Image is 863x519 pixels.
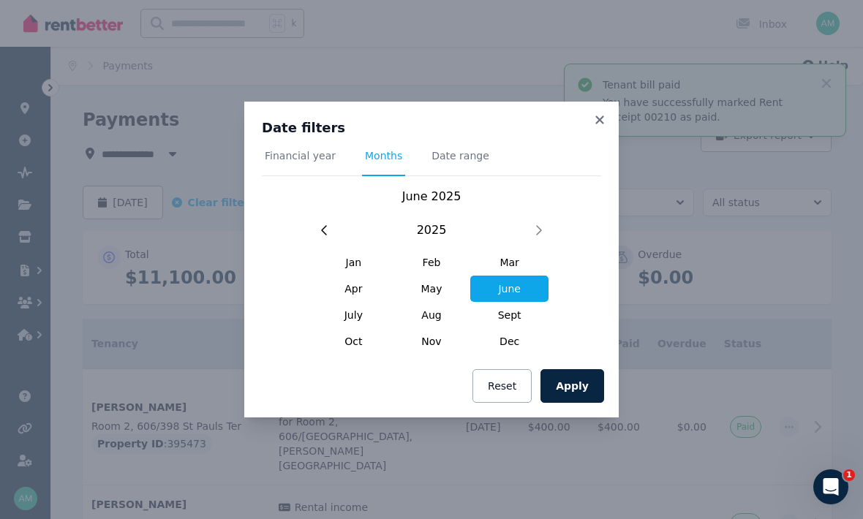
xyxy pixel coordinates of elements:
[470,249,549,276] span: Mar
[470,328,549,355] span: Dec
[472,369,532,403] button: Reset
[314,328,393,355] span: Oct
[417,221,447,239] span: 2025
[393,328,471,355] span: Nov
[365,148,402,163] span: Months
[470,276,549,302] span: June
[262,119,601,137] h3: Date filters
[393,276,471,302] span: May
[402,189,461,203] span: June 2025
[314,276,393,302] span: Apr
[265,148,336,163] span: Financial year
[393,302,471,328] span: Aug
[813,469,848,504] iframe: Intercom live chat
[843,469,855,481] span: 1
[393,249,471,276] span: Feb
[314,249,393,276] span: Jan
[431,148,489,163] span: Date range
[314,302,393,328] span: July
[470,302,549,328] span: Sept
[262,148,601,176] nav: Tabs
[540,369,604,403] button: Apply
